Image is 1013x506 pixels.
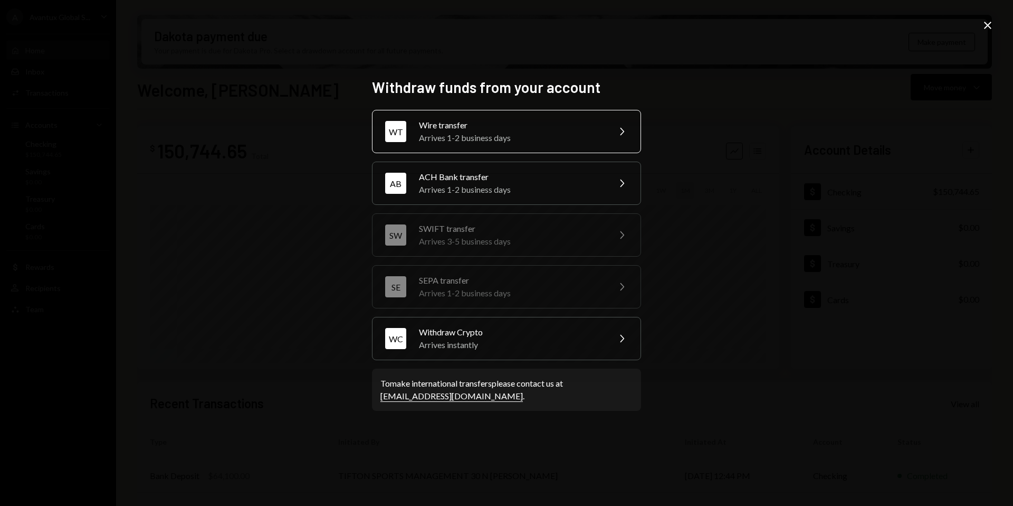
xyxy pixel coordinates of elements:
button: SWSWIFT transferArrives 3-5 business days [372,213,641,257]
button: SESEPA transferArrives 1-2 business days [372,265,641,308]
div: SW [385,224,406,246]
div: Arrives 1-2 business days [419,287,603,299]
div: To make international transfers please contact us at . [380,377,633,402]
div: Wire transfer [419,119,603,132]
h2: Withdraw funds from your account [372,77,641,98]
div: SE [385,276,406,297]
div: WT [385,121,406,142]
div: ACH Bank transfer [419,171,603,183]
a: [EMAIL_ADDRESS][DOMAIN_NAME] [380,391,523,402]
button: WCWithdraw CryptoArrives instantly [372,317,641,360]
div: AB [385,173,406,194]
button: ABACH Bank transferArrives 1-2 business days [372,162,641,205]
div: WC [385,328,406,349]
button: WTWire transferArrives 1-2 business days [372,110,641,153]
div: Arrives 1-2 business days [419,132,603,144]
div: SEPA transfer [419,274,603,287]
div: Arrives 1-2 business days [419,183,603,196]
div: SWIFT transfer [419,222,603,235]
div: Withdraw Crypto [419,326,603,339]
div: Arrives instantly [419,339,603,351]
div: Arrives 3-5 business days [419,235,603,248]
